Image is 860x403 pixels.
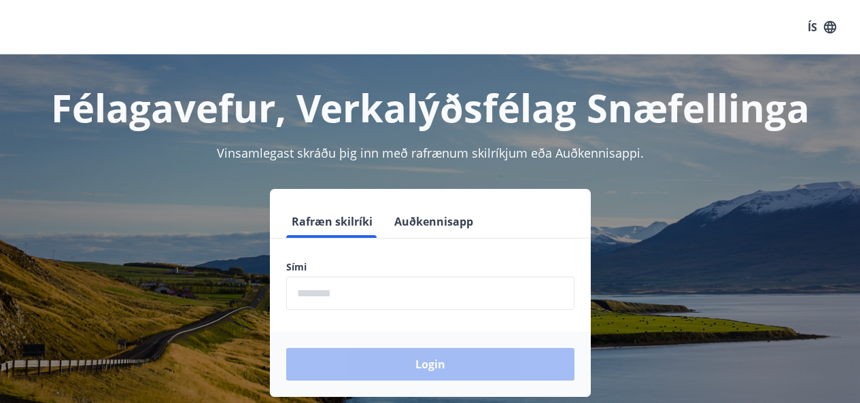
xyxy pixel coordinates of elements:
h1: Félagavefur, Verkalýðsfélag Snæfellinga [16,82,844,133]
span: Vinsamlegast skráðu þig inn með rafrænum skilríkjum eða Auðkennisappi. [217,145,644,161]
label: Sími [286,260,574,274]
button: Rafræn skilríki [286,205,378,238]
button: ÍS [800,15,844,39]
button: Auðkennisapp [389,205,479,238]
